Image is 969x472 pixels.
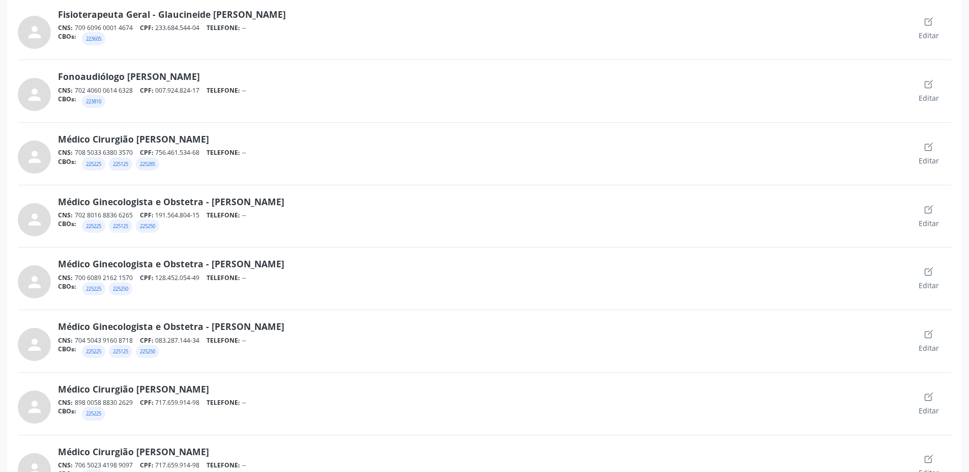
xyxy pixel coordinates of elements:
span: CPF: [140,273,154,282]
small: 225225 [86,223,101,230]
span: TELEFONE: [207,211,240,219]
a: Médico Ginecologista e Obstetra - [PERSON_NAME] [58,321,284,332]
small: 225225 [86,286,101,292]
small: 225225 [86,348,101,355]
div: Fisioterapeuta geral [82,32,105,45]
span: Editar [919,343,939,353]
i: person [25,86,44,104]
span: CBOs: [58,282,76,299]
small: 225225 [86,410,101,417]
div: Médico cirurgião geral [82,282,105,295]
a: Fonoaudiólogo [PERSON_NAME] [58,71,200,82]
i: person [25,148,44,166]
span: CPF: [140,211,154,219]
small: 225250 [113,286,128,292]
span: CPF: [140,148,154,157]
div: Fonoaudiólogo geral [82,95,105,108]
a: Médico Cirurgião [PERSON_NAME] [58,383,209,395]
div: Médico clínico [109,157,132,171]
span: Editar [919,155,939,166]
i: person [25,398,44,416]
span: CBOs: [58,157,76,174]
div: Médico ginecologista e obstetra [136,219,159,233]
ion-icon: create outline [924,454,934,464]
span: CBOs: [58,407,76,424]
div: Médico urologista [136,157,159,171]
span: CNS: [58,23,73,32]
span: CNS: [58,86,73,95]
ion-icon: create outline [924,142,934,152]
div: Médico ginecologista e obstetra [109,282,132,295]
span: CBOs: [58,95,76,112]
div: 700 6089 2162 1570 128.452.054-49 -- [58,273,906,282]
div: Médico cirurgião geral [82,157,105,171]
span: CNS: [58,336,73,345]
small: 225285 [140,161,155,168]
span: TELEFONE: [207,148,240,157]
small: 225250 [140,348,155,355]
span: CNS: [58,461,73,469]
span: Editar [919,218,939,229]
span: Editar [919,280,939,291]
ion-icon: create outline [924,329,934,339]
i: person [25,23,44,41]
div: Médico clínico [109,219,132,233]
i: person [25,210,44,229]
div: Médico cirurgião geral [82,219,105,233]
ion-icon: create outline [924,392,934,402]
ion-icon: create outline [924,266,934,276]
span: TELEFONE: [207,398,240,407]
span: CNS: [58,398,73,407]
div: 704 5043 9160 8718 083.287.144-34 -- [58,336,906,345]
span: CNS: [58,148,73,157]
span: TELEFONE: [207,86,240,95]
div: 709 6096 0001 4674 233.684.544-04 -- [58,23,906,32]
small: 225225 [86,161,101,168]
ion-icon: create outline [924,204,934,214]
div: 702 8016 8836 6265 191.564.804-15 -- [58,211,906,219]
span: Editar [919,93,939,103]
a: Médico Ginecologista e Obstetra - [PERSON_NAME] [58,196,284,207]
div: 702 4060 0614 6328 007.924.824-17 -- [58,86,906,95]
span: CPF: [140,86,154,95]
i: person [25,336,44,354]
span: CPF: [140,23,154,32]
div: 898 0058 8830 2629 717.659.914-98 -- [58,398,906,407]
span: Editar [919,30,939,41]
ion-icon: create outline [924,79,934,89]
span: CBOs: [58,219,76,236]
small: 225125 [113,161,128,168]
small: 225125 [113,348,128,355]
div: 706 5023 4198 9097 717.659.914-98 -- [58,461,906,469]
span: CPF: [140,461,154,469]
a: Médico Ginecologista e Obstetra - [PERSON_NAME] [58,258,284,269]
div: 708 5033 6380 3570 756.461.534-68 -- [58,148,906,157]
small: 223605 [86,36,101,42]
span: CBOs: [58,32,76,49]
span: CPF: [140,336,154,345]
span: CBOs: [58,345,76,362]
i: person [25,273,44,291]
span: CPF: [140,398,154,407]
a: Médico Cirurgião [PERSON_NAME] [58,446,209,457]
span: TELEFONE: [207,336,240,345]
div: Médico cirurgião geral [82,407,105,420]
ion-icon: create outline [924,16,934,26]
div: Médico cirurgião geral [82,345,105,358]
span: TELEFONE: [207,23,240,32]
span: CNS: [58,273,73,282]
small: 225250 [140,223,155,230]
div: Médico ginecologista e obstetra [136,345,159,358]
a: Médico Cirurgião [PERSON_NAME] [58,133,209,145]
small: 225125 [113,223,128,230]
div: Médico clínico [109,345,132,358]
span: CNS: [58,211,73,219]
span: Editar [919,405,939,416]
span: TELEFONE: [207,461,240,469]
a: Fisioterapeuta Geral - Glaucineide [PERSON_NAME] [58,9,286,20]
span: TELEFONE: [207,273,240,282]
small: 223810 [86,98,101,105]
